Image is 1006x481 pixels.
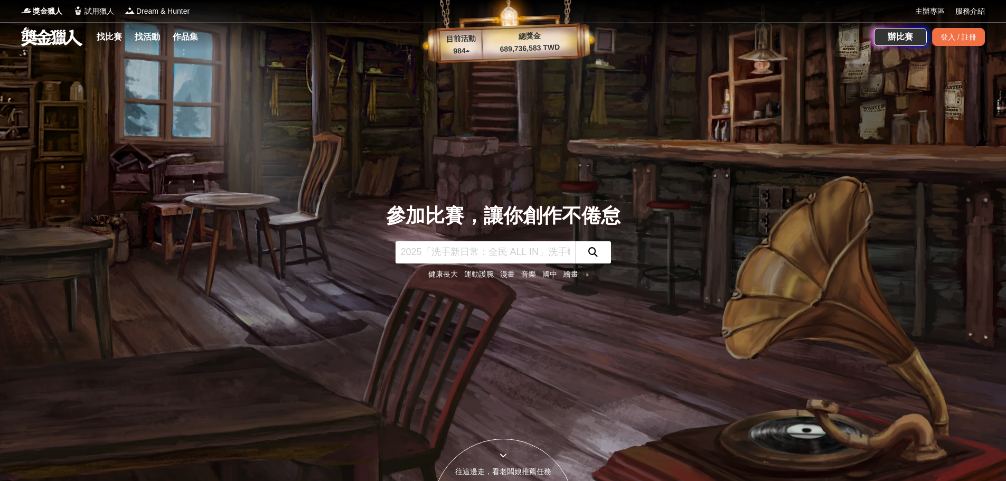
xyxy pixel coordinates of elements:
[396,241,575,263] input: 2025「洗手新日常：全民 ALL IN」洗手歌全台徵選
[433,466,574,477] div: 往這邊走，看老闆娘推薦任務
[915,6,945,17] a: 主辦專區
[521,270,536,278] a: 音樂
[874,28,927,46] a: 辦比賽
[21,5,32,16] img: Logo
[440,45,483,58] p: 984 ▴
[168,30,202,44] a: 作品集
[464,270,494,278] a: 運動護腕
[542,270,557,278] a: 國中
[125,5,135,16] img: Logo
[428,270,458,278] a: 健康長大
[125,6,190,17] a: LogoDream & Hunter
[136,6,190,17] span: Dream & Hunter
[955,6,985,17] a: 服務介紹
[439,33,482,45] p: 目前活動
[386,201,620,231] div: 參加比賽，讓你創作不倦怠
[482,41,578,55] p: 689,736,583 TWD
[73,5,83,16] img: Logo
[482,29,577,43] p: 總獎金
[33,6,62,17] span: 獎金獵人
[21,6,62,17] a: Logo獎金獵人
[563,270,578,278] a: 繪畫
[500,270,515,278] a: 漫畫
[130,30,164,44] a: 找活動
[73,6,114,17] a: Logo試用獵人
[92,30,126,44] a: 找比賽
[84,6,114,17] span: 試用獵人
[932,28,985,46] div: 登入 / 註冊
